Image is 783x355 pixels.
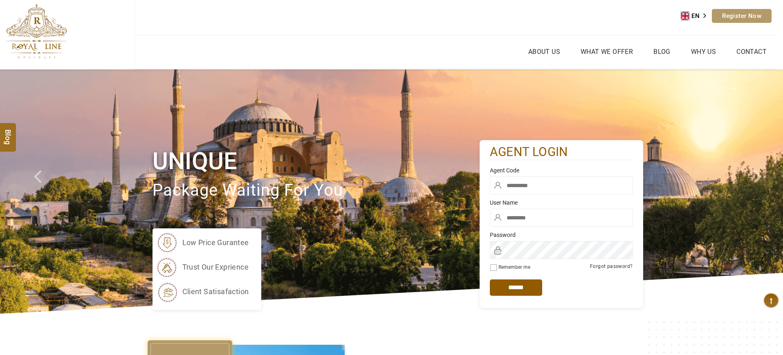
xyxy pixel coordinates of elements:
label: Password [490,231,633,239]
div: Language [681,10,712,22]
a: Why Us [689,46,718,58]
h2: agent login [490,144,633,160]
label: Agent Code [490,166,633,174]
li: trust our exprience [157,257,249,277]
label: Remember me [498,264,530,270]
span: Blog [3,129,13,136]
a: Blog [651,46,673,58]
a: EN [681,10,712,22]
aside: Language selected: English [681,10,712,22]
h1: Unique [153,146,480,176]
li: client satisafaction [157,281,249,302]
a: Check next image [744,69,783,314]
a: Register Now [712,9,772,23]
li: low price gurantee [157,232,249,253]
p: package waiting for you [153,177,480,204]
a: Forgot password? [590,263,633,269]
a: About Us [526,46,562,58]
label: User Name [490,199,633,207]
a: Check next prev [23,69,63,314]
a: What we Offer [579,46,635,58]
a: Contact [734,46,769,58]
img: The Royal Line Holidays [6,4,67,59]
